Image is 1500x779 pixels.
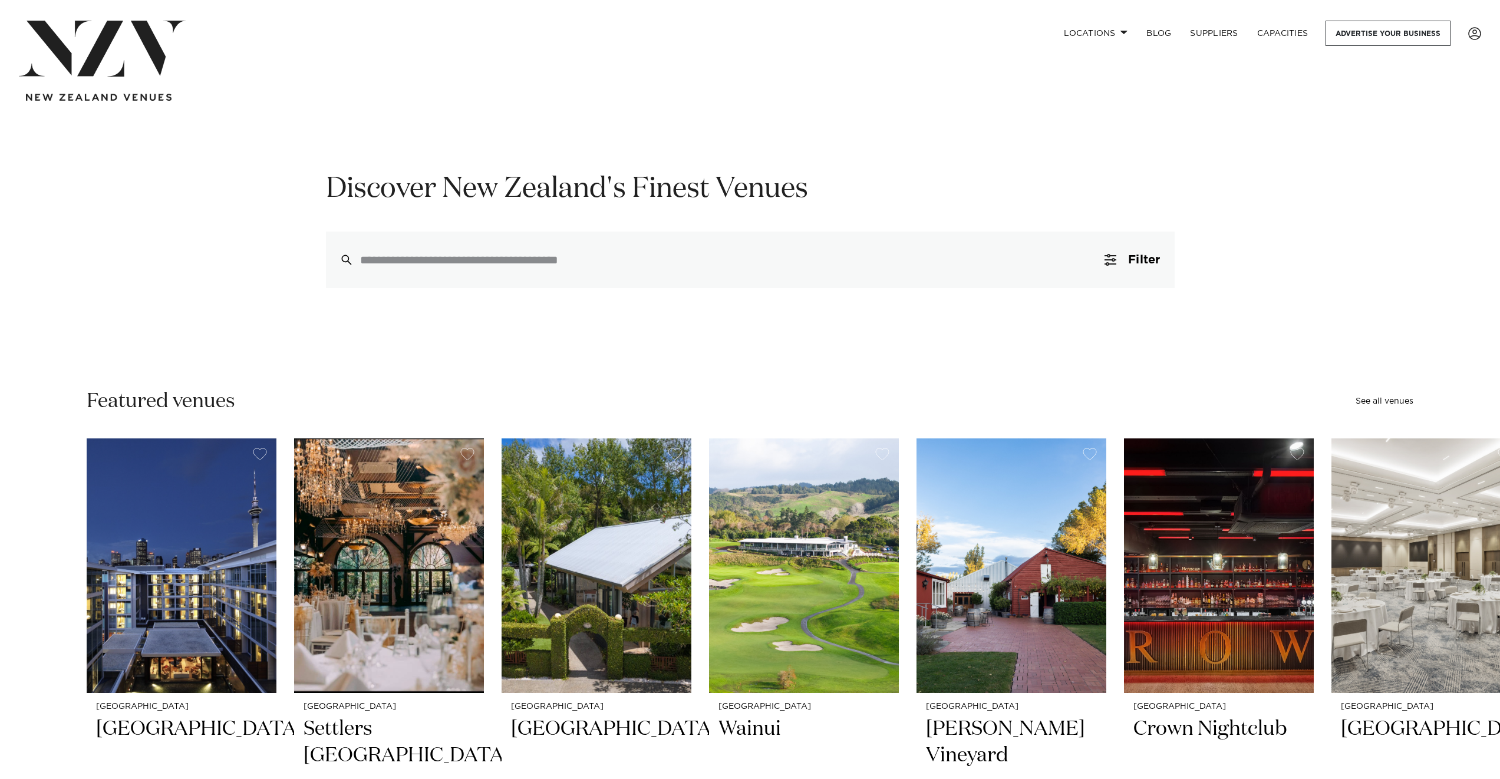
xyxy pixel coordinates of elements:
[1181,21,1247,46] a: SUPPLIERS
[87,388,235,415] h2: Featured venues
[1137,21,1181,46] a: BLOG
[19,21,186,77] img: nzv-logo.png
[1356,397,1413,405] a: See all venues
[304,702,474,711] small: [GEOGRAPHIC_DATA]
[1090,232,1174,288] button: Filter
[326,171,1175,208] h1: Discover New Zealand's Finest Venues
[1133,702,1304,711] small: [GEOGRAPHIC_DATA]
[1128,254,1160,266] span: Filter
[926,702,1097,711] small: [GEOGRAPHIC_DATA]
[96,702,267,711] small: [GEOGRAPHIC_DATA]
[511,702,682,711] small: [GEOGRAPHIC_DATA]
[1248,21,1318,46] a: Capacities
[87,438,276,693] img: Sofitel Auckland Viaduct Harbour hotel venue
[718,702,889,711] small: [GEOGRAPHIC_DATA]
[1326,21,1450,46] a: Advertise your business
[26,94,172,101] img: new-zealand-venues-text.png
[1054,21,1137,46] a: Locations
